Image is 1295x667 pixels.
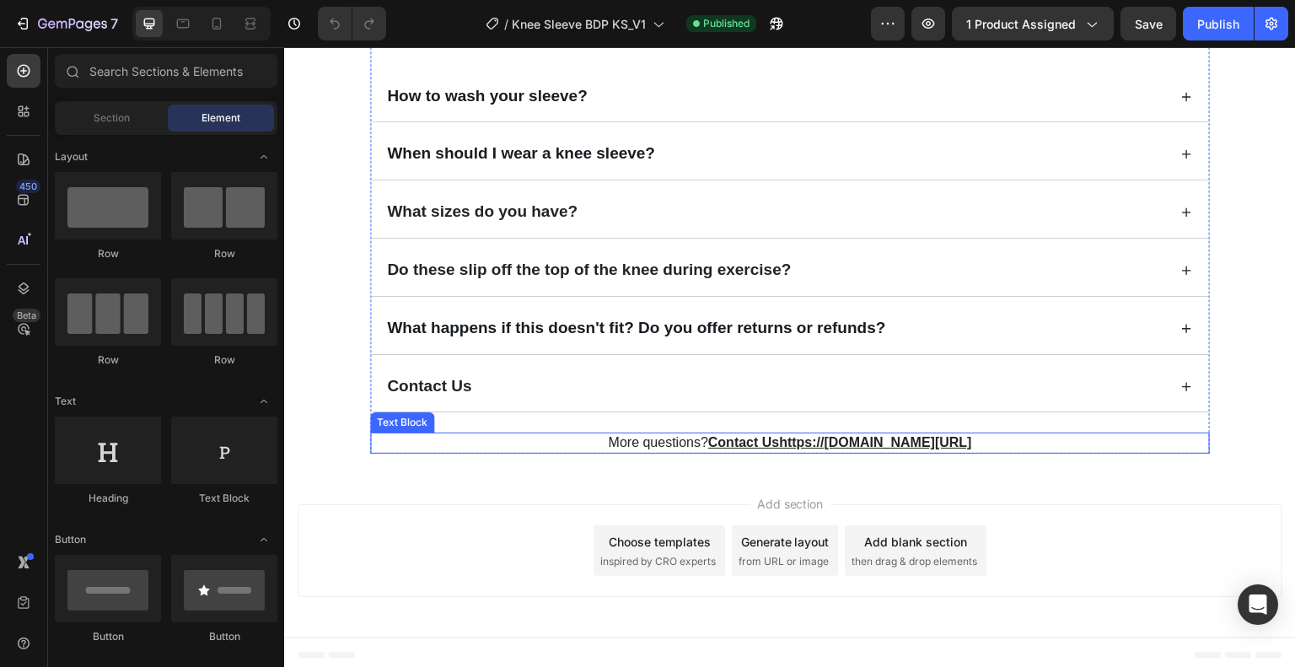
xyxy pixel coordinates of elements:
[55,532,86,547] span: Button
[580,486,683,503] div: Add blank section
[567,507,693,522] span: then drag & drop elements
[250,388,277,415] span: Toggle open
[1183,7,1254,40] button: Publish
[466,448,546,465] span: Add section
[13,309,40,322] div: Beta
[1238,584,1278,625] div: Open Intercom Messenger
[94,110,130,126] span: Section
[952,7,1114,40] button: 1 product assigned
[1135,17,1163,31] span: Save
[110,13,118,34] p: 7
[318,7,386,40] div: Undo/Redo
[966,15,1076,33] span: 1 product assigned
[504,15,508,33] span: /
[703,16,750,31] span: Published
[171,629,277,644] div: Button
[55,246,161,261] div: Row
[1197,15,1239,33] div: Publish
[316,507,432,522] span: inspired by CRO experts
[171,246,277,261] div: Row
[16,180,40,193] div: 450
[55,491,161,506] div: Heading
[89,368,147,383] div: Text Block
[202,110,240,126] span: Element
[284,47,1295,667] iframe: Design area
[424,388,688,402] a: Contact Ushttps://[DOMAIN_NAME][URL]
[250,526,277,553] span: Toggle open
[55,629,161,644] div: Button
[171,491,277,506] div: Text Block
[55,352,161,368] div: Row
[454,507,545,522] span: from URL or image
[55,394,76,409] span: Text
[7,7,126,40] button: 7
[171,352,277,368] div: Row
[325,486,427,503] div: Choose templates
[1120,7,1176,40] button: Save
[457,486,545,503] div: Generate layout
[512,15,646,33] span: Knee Sleeve BDP KS_V1
[55,54,277,88] input: Search Sections & Elements
[55,149,88,164] span: Layout
[250,143,277,170] span: Toggle open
